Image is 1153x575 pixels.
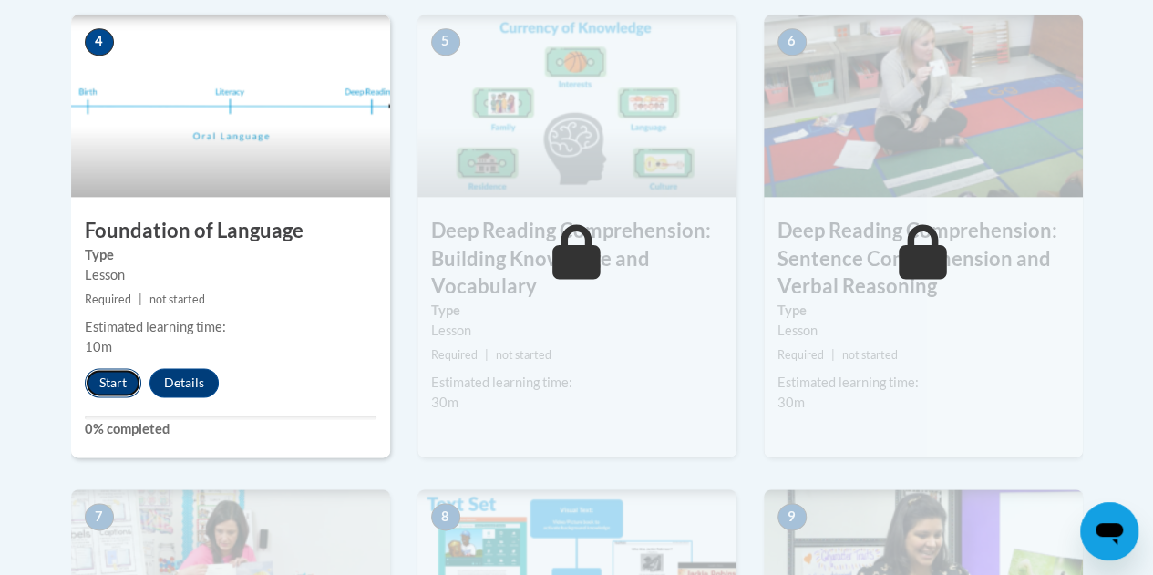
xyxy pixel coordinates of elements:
[485,348,489,362] span: |
[417,217,736,301] h3: Deep Reading Comprehension: Building Knowledge and Vocabulary
[1080,502,1138,560] iframe: Button to launch messaging window
[417,15,736,197] img: Course Image
[85,317,376,337] div: Estimated learning time:
[777,28,807,56] span: 6
[431,321,723,341] div: Lesson
[777,395,805,410] span: 30m
[831,348,835,362] span: |
[777,301,1069,321] label: Type
[431,301,723,321] label: Type
[777,321,1069,341] div: Lesson
[842,348,898,362] span: not started
[764,15,1083,197] img: Course Image
[85,419,376,439] label: 0% completed
[139,293,142,306] span: |
[85,368,141,397] button: Start
[85,265,376,285] div: Lesson
[431,395,458,410] span: 30m
[777,348,824,362] span: Required
[764,217,1083,301] h3: Deep Reading Comprehension: Sentence Comprehension and Verbal Reasoning
[431,503,460,530] span: 8
[431,28,460,56] span: 5
[149,368,219,397] button: Details
[431,373,723,393] div: Estimated learning time:
[85,293,131,306] span: Required
[85,28,114,56] span: 4
[85,503,114,530] span: 7
[85,245,376,265] label: Type
[85,339,112,354] span: 10m
[777,373,1069,393] div: Estimated learning time:
[149,293,205,306] span: not started
[496,348,551,362] span: not started
[71,15,390,197] img: Course Image
[71,217,390,245] h3: Foundation of Language
[431,348,478,362] span: Required
[777,503,807,530] span: 9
